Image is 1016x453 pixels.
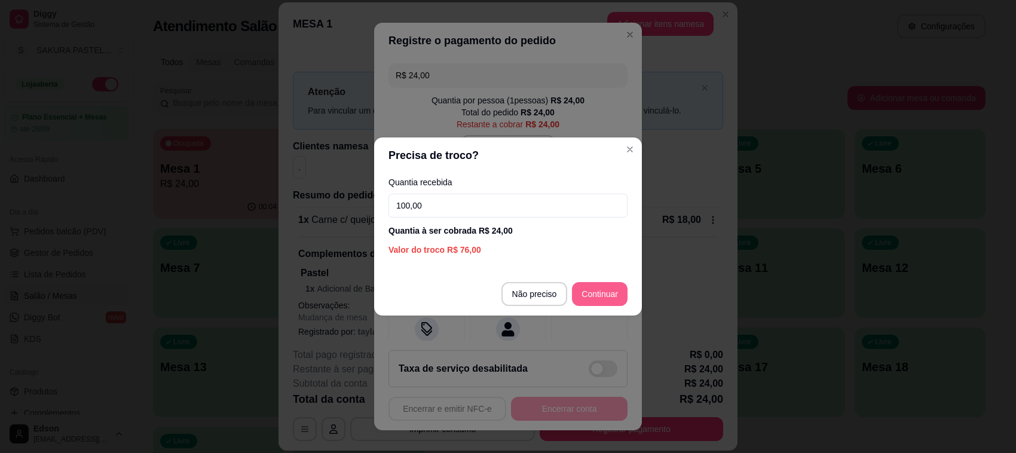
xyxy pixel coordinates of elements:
header: Precisa de troco? [374,137,642,173]
button: Não preciso [501,282,568,306]
div: Valor do troco R$ 76,00 [388,244,628,256]
button: Continuar [572,282,628,306]
div: Quantia à ser cobrada R$ 24,00 [388,225,628,237]
label: Quantia recebida [388,178,628,186]
button: Close [620,140,639,159]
